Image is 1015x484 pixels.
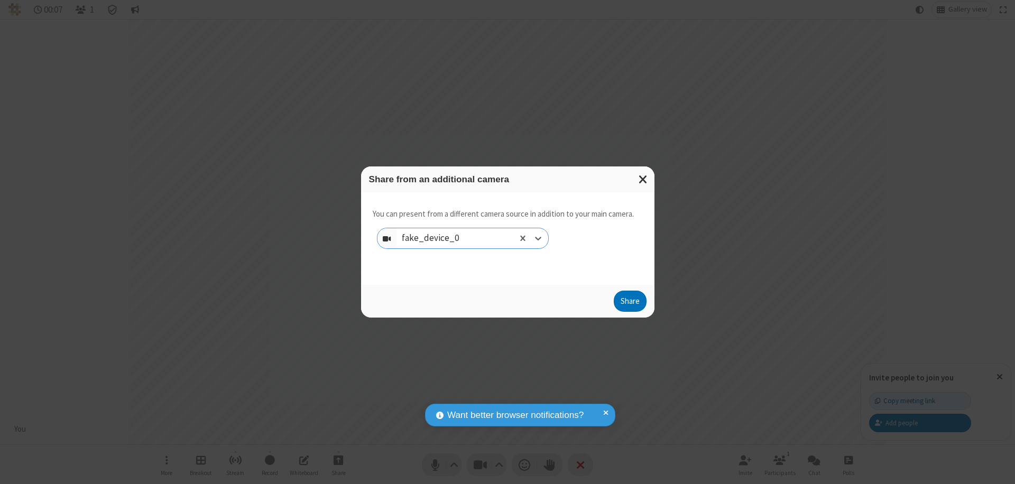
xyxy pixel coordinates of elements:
div: fake_device_0 [402,232,477,246]
button: Close modal [632,166,654,192]
button: Share [614,291,647,312]
h3: Share from an additional camera [369,174,647,184]
span: Want better browser notifications? [447,408,584,422]
p: You can present from a different camera source in addition to your main camera. [373,208,634,220]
